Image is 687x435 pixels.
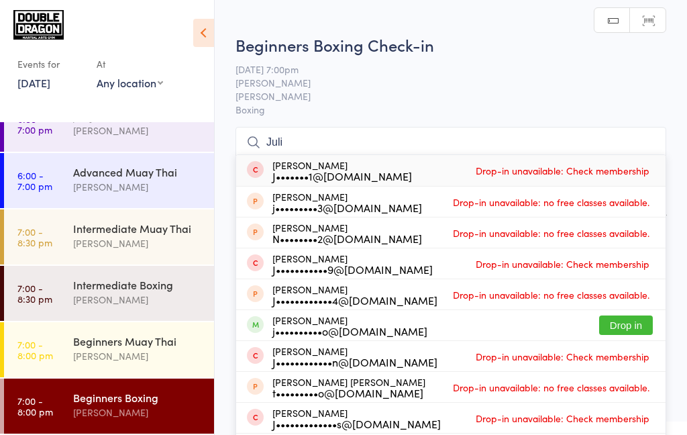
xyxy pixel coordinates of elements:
a: [DATE] [17,75,50,90]
div: J••••••••••••n@[DOMAIN_NAME] [272,356,437,367]
time: 7:00 - 8:30 pm [17,226,52,248]
span: [DATE] 7:00pm [235,62,645,76]
h2: Beginners Boxing Check-in [235,34,666,56]
input: Search [235,127,666,158]
div: [PERSON_NAME] [73,123,203,138]
div: [PERSON_NAME] [73,292,203,307]
div: J•••••••••••9@[DOMAIN_NAME] [272,264,433,275]
time: 6:00 - 7:00 pm [17,170,52,191]
div: [PERSON_NAME] [272,253,433,275]
div: Any location [97,75,163,90]
div: Intermediate Boxing [73,277,203,292]
div: Beginners Muay Thai [73,334,203,348]
span: Drop-in unavailable: no free classes available. [450,377,653,397]
div: [PERSON_NAME] [272,315,427,336]
div: [PERSON_NAME] [272,160,412,181]
span: Boxing [235,103,666,116]
time: 7:00 - 8:30 pm [17,283,52,304]
div: J••••••••••••4@[DOMAIN_NAME] [272,295,437,305]
time: 7:00 - 8:00 pm [17,339,53,360]
time: 7:00 - 8:00 pm [17,395,53,417]
div: [PERSON_NAME] [272,191,422,213]
time: 6:00 - 7:00 pm [17,113,52,135]
div: [PERSON_NAME] [PERSON_NAME] [272,377,425,398]
div: [PERSON_NAME] [73,179,203,195]
div: Beginners Boxing [73,390,203,405]
div: Advanced Muay Thai [73,164,203,179]
span: [PERSON_NAME] [235,76,645,89]
a: 6:00 -7:00 pmAdvanced Muay Thai[PERSON_NAME] [4,153,214,208]
div: j••••••••••o@[DOMAIN_NAME] [272,326,427,336]
span: Drop-in unavailable: Check membership [472,254,653,274]
span: Drop-in unavailable: Check membership [472,160,653,181]
div: At [97,53,163,75]
div: [PERSON_NAME] [272,407,441,429]
div: [PERSON_NAME] [272,222,422,244]
div: j•••••••••3@[DOMAIN_NAME] [272,202,422,213]
div: [PERSON_NAME] [73,236,203,251]
button: Drop in [599,316,653,335]
a: 7:00 -8:30 pmIntermediate Boxing[PERSON_NAME] [4,266,214,321]
div: J•••••••1@[DOMAIN_NAME] [272,171,412,181]
div: [PERSON_NAME] [73,405,203,420]
span: Drop-in unavailable: no free classes available. [450,192,653,212]
div: [PERSON_NAME] [272,346,437,367]
div: Intermediate Muay Thai [73,221,203,236]
div: [PERSON_NAME] [272,284,437,305]
a: 7:00 -8:00 pmBeginners Muay Thai[PERSON_NAME] [4,322,214,377]
span: Drop-in unavailable: Check membership [472,346,653,367]
a: 6:00 -7:00 pmJiu-Jitsu Fundamentals[PERSON_NAME] [4,97,214,152]
img: Double Dragon Gym [13,10,64,40]
div: J•••••••••••••s@[DOMAIN_NAME] [272,418,441,429]
span: Drop-in unavailable: no free classes available. [450,285,653,305]
div: N••••••••2@[DOMAIN_NAME] [272,233,422,244]
div: [PERSON_NAME] [73,348,203,364]
span: Drop-in unavailable: no free classes available. [450,223,653,243]
a: 7:00 -8:00 pmBeginners Boxing[PERSON_NAME] [4,379,214,434]
div: t•••••••••o@[DOMAIN_NAME] [272,387,425,398]
div: Events for [17,53,83,75]
span: [PERSON_NAME] [235,89,645,103]
span: Drop-in unavailable: Check membership [472,408,653,428]
a: 7:00 -8:30 pmIntermediate Muay Thai[PERSON_NAME] [4,209,214,264]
